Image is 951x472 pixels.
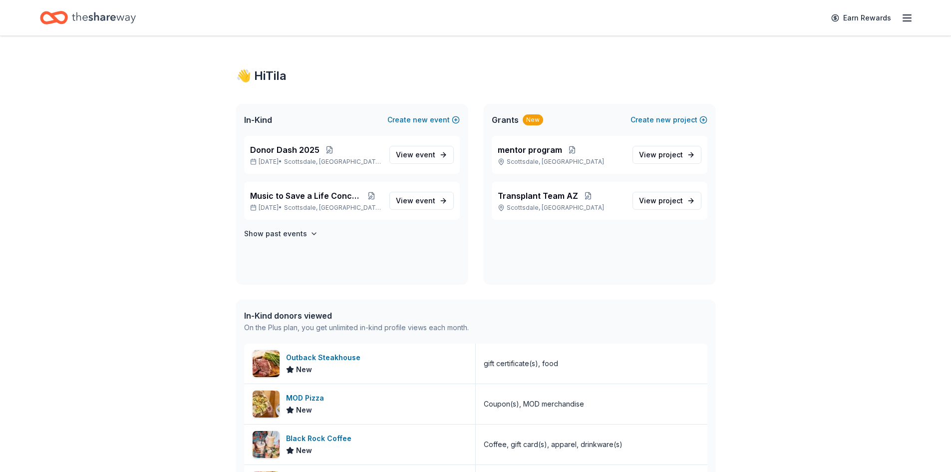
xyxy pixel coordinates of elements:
div: Outback Steakhouse [286,352,364,364]
div: gift certificate(s), food [484,358,558,370]
span: New [296,445,312,457]
div: In-Kind donors viewed [244,310,469,322]
span: mentor program [498,144,562,156]
div: On the Plus plan, you get unlimited in-kind profile views each month. [244,322,469,334]
span: new [413,114,428,126]
div: MOD Pizza [286,392,328,404]
span: New [296,364,312,376]
div: Black Rock Coffee [286,433,355,445]
span: Scottsdale, [GEOGRAPHIC_DATA] [284,204,381,212]
span: Grants [492,114,519,126]
span: Scottsdale, [GEOGRAPHIC_DATA] [284,158,381,166]
a: View project [633,146,701,164]
span: project [658,196,683,205]
span: Transplant Team AZ [498,190,578,202]
span: New [296,404,312,416]
div: New [523,114,543,125]
button: Createnewevent [387,114,460,126]
span: View [396,195,435,207]
p: [DATE] • [250,158,381,166]
a: View project [633,192,701,210]
div: 👋 Hi Tila [236,68,715,84]
a: View event [389,146,454,164]
span: event [415,150,435,159]
h4: Show past events [244,228,307,240]
a: Earn Rewards [825,9,897,27]
span: In-Kind [244,114,272,126]
span: View [639,149,683,161]
img: Image for Outback Steakhouse [253,350,280,377]
div: Coupon(s), MOD merchandise [484,398,584,410]
a: Home [40,6,136,29]
button: Show past events [244,228,318,240]
p: Scottsdale, [GEOGRAPHIC_DATA] [498,158,625,166]
img: Image for MOD Pizza [253,391,280,418]
span: event [415,196,435,205]
span: View [639,195,683,207]
p: [DATE] • [250,204,381,212]
img: Image for Black Rock Coffee [253,431,280,458]
span: project [658,150,683,159]
button: Createnewproject [631,114,707,126]
span: new [656,114,671,126]
span: Music to Save a Life Concert [250,190,362,202]
span: View [396,149,435,161]
a: View event [389,192,454,210]
span: Donor Dash 2025 [250,144,319,156]
div: Coffee, gift card(s), apparel, drinkware(s) [484,439,623,451]
p: Scottsdale, [GEOGRAPHIC_DATA] [498,204,625,212]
